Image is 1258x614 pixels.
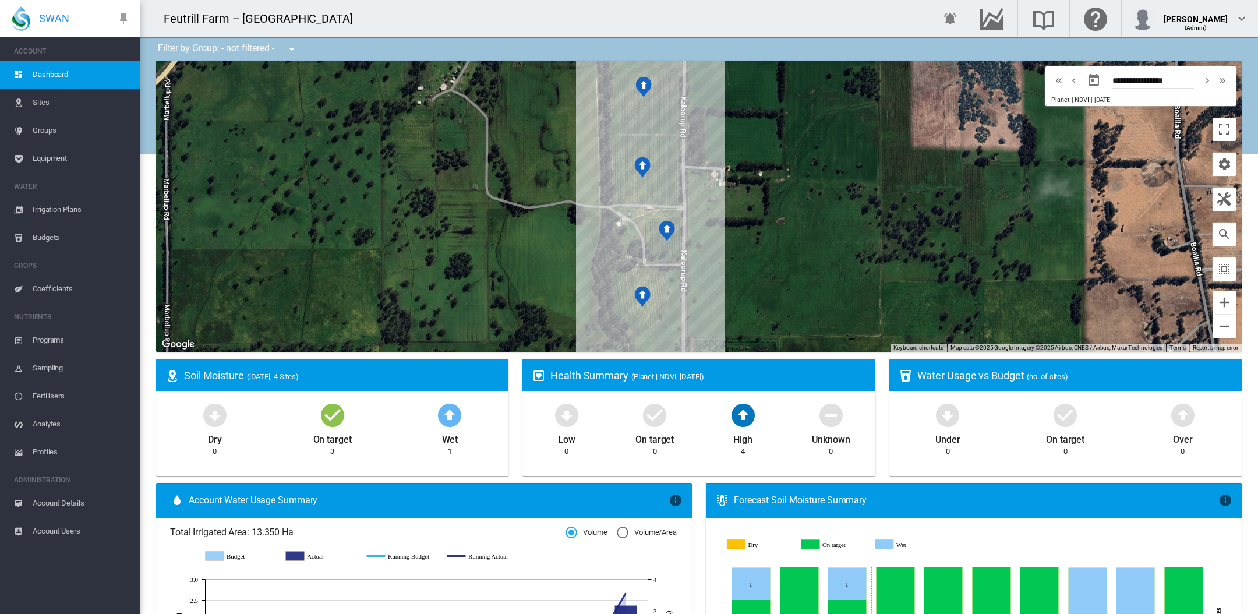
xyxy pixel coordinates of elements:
[715,493,729,507] md-icon: icon-thermometer-lines
[1051,401,1079,429] md-icon: icon-checkbox-marked-circle
[1235,12,1249,26] md-icon: icon-chevron-down
[184,368,499,383] div: Soil Moisture
[899,369,913,383] md-icon: icon-cup-water
[116,12,130,26] md-icon: icon-pin
[1164,9,1228,20] div: [PERSON_NAME]
[732,568,770,600] g: Wet Sep 24, 2025 1
[33,196,130,224] span: Irrigation Plans
[558,429,575,446] div: Low
[550,368,865,383] div: Health Summary
[1216,73,1229,87] md-icon: icon-chevron-double-right
[635,429,674,446] div: On target
[1030,12,1058,26] md-icon: Search the knowledge base
[330,446,334,457] div: 3
[1213,153,1236,176] button: icon-cog
[33,89,130,117] span: Sites
[812,429,850,446] div: Unknown
[14,177,130,196] span: WATER
[170,493,184,507] md-icon: icon-water
[1185,24,1207,31] span: (Admin)
[436,401,464,429] md-icon: icon-arrow-up-bold-circle
[532,369,546,383] md-icon: icon-heart-box-outline
[1181,446,1185,457] div: 0
[33,117,130,144] span: Groups
[33,489,130,517] span: Account Details
[1066,73,1082,87] button: icon-chevron-left
[33,517,130,545] span: Account Users
[1063,446,1068,457] div: 0
[734,494,1218,507] div: Forecast Soil Moisture Summary
[1169,401,1197,429] md-icon: icon-arrow-up-bold-circle
[33,410,130,438] span: Analytes
[978,12,1006,26] md-icon: Go to the Data Hub
[659,220,675,241] div: NDVI: Stage 2 SHA
[1052,73,1065,87] md-icon: icon-chevron-double-left
[829,446,833,457] div: 0
[247,372,299,381] span: ([DATE], 4 Sites)
[934,401,962,429] md-icon: icon-arrow-down-bold-circle
[1046,429,1084,446] div: On target
[1213,291,1236,314] button: Zoom in
[634,157,651,178] div: NDVI: Stage 3 SHA
[1213,118,1236,141] button: Toggle fullscreen view
[159,337,197,352] a: Open this area in Google Maps (opens a new window)
[208,429,222,446] div: Dry
[1027,372,1068,381] span: (no. of sites)
[201,401,229,429] md-icon: icon-arrow-down-bold-circle
[877,539,943,551] g: Wet
[14,308,130,326] span: NUTRIENTS
[939,7,962,30] button: icon-bell-ring
[1082,69,1105,92] button: md-calendar
[623,591,628,595] circle: Running Actual 26 Sept 3.56
[935,429,960,446] div: Under
[39,11,69,26] span: SWAN
[727,539,793,551] g: Dry
[159,337,197,352] img: Google
[165,369,179,383] md-icon: icon-map-marker-radius
[33,354,130,382] span: Sampling
[1201,73,1214,87] md-icon: icon-chevron-right
[1200,73,1215,87] button: icon-chevron-right
[1213,257,1236,281] button: icon-select-all
[14,256,130,275] span: CROPS
[448,446,452,457] div: 1
[190,576,199,583] tspan: 3.0
[1173,429,1193,446] div: Over
[634,286,651,307] div: NDVI: Stage 1 SHA
[1213,223,1236,246] button: icon-magnify
[1051,96,1089,104] span: Planet | NDVI
[803,539,868,551] g: On target
[1082,12,1109,26] md-icon: Click here for help
[617,527,677,538] md-radio-button: Volume/Area
[33,438,130,466] span: Profiles
[33,382,130,410] span: Fertilisers
[33,144,130,172] span: Equipment
[1068,73,1080,87] md-icon: icon-chevron-left
[149,37,307,61] div: Filter by Group: - not filtered -
[641,401,669,429] md-icon: icon-checkbox-marked-circle
[14,42,130,61] span: ACCOUNT
[1169,344,1186,351] a: Terms
[319,401,347,429] md-icon: icon-checkbox-marked-circle
[566,527,607,538] md-radio-button: Volume
[213,446,217,457] div: 0
[285,42,299,56] md-icon: icon-menu-down
[729,401,757,429] md-icon: icon-arrow-up-bold-circle
[817,401,845,429] md-icon: icon-minus-circle
[280,37,303,61] button: icon-menu-down
[1051,73,1066,87] button: icon-chevron-double-left
[1213,315,1236,338] button: Zoom out
[741,446,745,457] div: 4
[14,471,130,489] span: ADMINISTRATION
[442,429,458,446] div: Wet
[1217,227,1231,241] md-icon: icon-magnify
[33,61,130,89] span: Dashboard
[564,446,568,457] div: 0
[170,526,566,539] span: Total Irrigated Area: 13.350 Ha
[653,576,657,583] tspan: 4
[1193,344,1238,351] a: Report a map error
[367,551,436,562] g: Running Budget
[669,493,683,507] md-icon: icon-information
[1215,73,1230,87] button: icon-chevron-double-right
[1217,157,1231,171] md-icon: icon-cog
